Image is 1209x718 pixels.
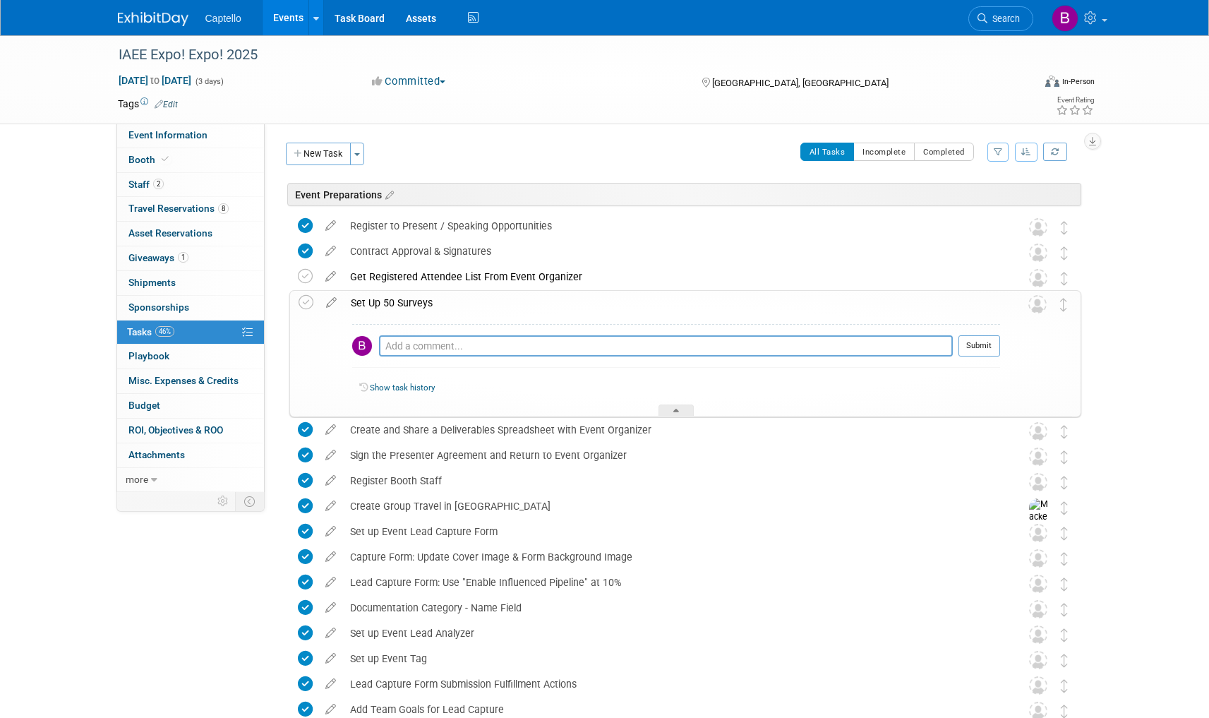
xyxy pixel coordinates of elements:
[1029,549,1047,568] img: Unassigned
[1029,600,1047,618] img: Unassigned
[1061,527,1068,540] i: Move task
[318,678,343,690] a: edit
[1061,578,1068,591] i: Move task
[1061,246,1068,260] i: Move task
[343,570,1001,594] div: Lead Capture Form: Use "Enable Influenced Pipeline" at 10%
[128,277,176,288] span: Shipments
[343,239,1001,263] div: Contract Approval & Signatures
[117,394,264,418] a: Budget
[318,525,343,538] a: edit
[162,155,169,163] i: Booth reservation complete
[118,74,192,87] span: [DATE] [DATE]
[352,336,372,356] img: Brad Froese
[128,350,169,361] span: Playbook
[343,545,1001,569] div: Capture Form: Update Cover Image & Form Background Image
[117,345,264,369] a: Playbook
[128,424,223,436] span: ROI, Objectives & ROO
[1029,575,1047,593] img: Unassigned
[1043,143,1067,161] a: Refresh
[343,469,1001,493] div: Register Booth Staff
[318,474,343,487] a: edit
[155,100,178,109] a: Edit
[128,129,207,140] span: Event Information
[128,301,189,313] span: Sponsorships
[117,271,264,295] a: Shipments
[286,143,351,165] button: New Task
[1029,498,1050,549] img: Mackenzie Hood
[318,576,343,589] a: edit
[318,270,343,283] a: edit
[318,245,343,258] a: edit
[343,494,1001,518] div: Create Group Travel in [GEOGRAPHIC_DATA]
[1029,626,1047,644] img: Unassigned
[344,291,1000,315] div: Set Up 50 Surveys
[712,78,889,88] span: [GEOGRAPHIC_DATA], [GEOGRAPHIC_DATA]
[117,443,264,467] a: Attachments
[211,492,236,510] td: Personalize Event Tab Strip
[343,214,1001,238] div: Register to Present / Speaking Opportunities
[1029,422,1047,441] img: Unassigned
[155,326,174,337] span: 46%
[1029,473,1047,491] img: Unassigned
[800,143,855,161] button: All Tasks
[318,220,343,232] a: edit
[1061,654,1068,667] i: Move task
[117,124,264,148] a: Event Information
[1029,269,1047,287] img: Unassigned
[1061,221,1068,234] i: Move task
[1029,524,1047,542] img: Unassigned
[343,520,1001,544] div: Set up Event Lead Capture Form
[1061,679,1068,693] i: Move task
[1029,244,1047,262] img: Unassigned
[114,42,1012,68] div: IAEE Expo! Expo! 2025
[343,621,1001,645] div: Set up Event Lead Analyzer
[117,321,264,345] a: Tasks46%
[318,500,343,513] a: edit
[1045,76,1059,87] img: Format-Inperson.png
[343,647,1001,671] div: Set up Event Tag
[382,187,394,201] a: Edit sections
[1029,676,1047,695] img: Unassigned
[1061,501,1068,515] i: Move task
[1028,295,1047,313] img: Unassigned
[117,369,264,393] a: Misc. Expenses & Credits
[128,400,160,411] span: Budget
[318,551,343,563] a: edit
[968,6,1033,31] a: Search
[117,222,264,246] a: Asset Reservations
[117,468,264,492] a: more
[343,418,1001,442] div: Create and Share a Deliverables Spreadsheet with Event Organizer
[117,197,264,221] a: Travel Reservations8
[319,297,344,309] a: edit
[343,265,1001,289] div: Get Registered Attendee List From Event Organizer
[127,326,174,337] span: Tasks
[1061,272,1068,285] i: Move task
[117,296,264,320] a: Sponsorships
[1061,603,1068,616] i: Move task
[1056,97,1094,104] div: Event Rating
[370,383,435,393] a: Show task history
[914,143,974,161] button: Completed
[148,75,162,86] span: to
[128,252,188,263] span: Giveaways
[118,12,188,26] img: ExhibitDay
[126,474,148,485] span: more
[118,97,178,111] td: Tags
[1061,628,1068,642] i: Move task
[128,449,185,460] span: Attachments
[318,627,343,640] a: edit
[128,179,164,190] span: Staff
[128,203,229,214] span: Travel Reservations
[287,183,1081,206] div: Event Preparations
[117,419,264,443] a: ROI, Objectives & ROO
[117,246,264,270] a: Giveaways1
[1029,218,1047,237] img: Unassigned
[1061,476,1068,489] i: Move task
[318,703,343,716] a: edit
[318,652,343,665] a: edit
[1029,651,1047,669] img: Unassigned
[1060,298,1067,311] i: Move task
[1061,450,1068,464] i: Move task
[318,449,343,462] a: edit
[153,179,164,189] span: 2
